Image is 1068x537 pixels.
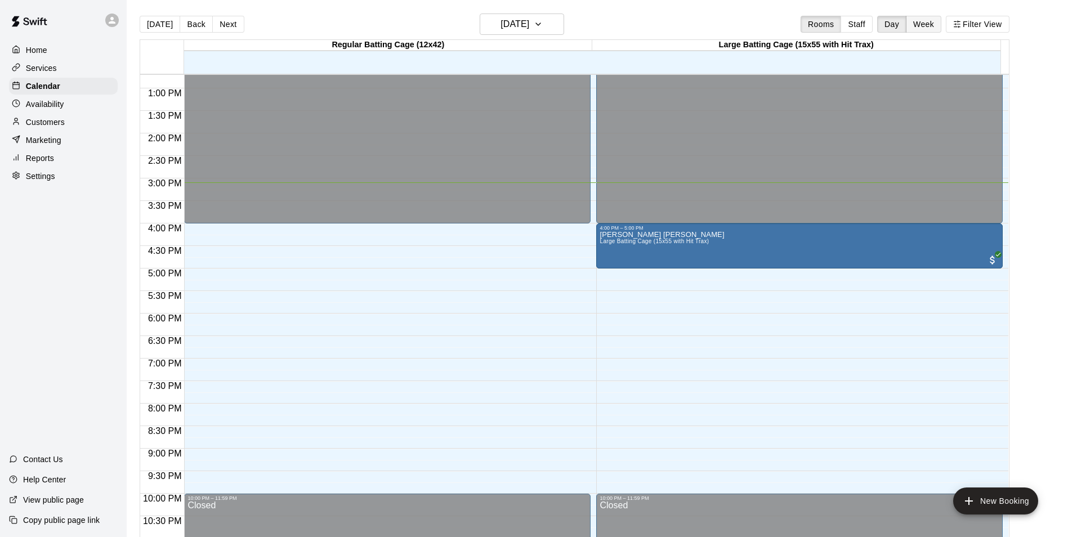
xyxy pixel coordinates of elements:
p: Home [26,44,47,56]
p: Reports [26,153,54,164]
div: 4:00 PM – 5:00 PM: Jackson Pugliese [596,223,1003,268]
a: Calendar [9,78,118,95]
span: 7:30 PM [145,381,185,391]
button: [DATE] [140,16,180,33]
button: Filter View [946,16,1009,33]
p: Calendar [26,80,60,92]
button: Rooms [801,16,841,33]
span: 4:00 PM [145,223,185,233]
p: Availability [26,99,64,110]
span: 8:00 PM [145,404,185,413]
div: Regular Batting Cage (12x42) [184,40,592,51]
span: 6:30 PM [145,336,185,346]
a: Settings [9,168,118,185]
p: Settings [26,171,55,182]
span: 3:30 PM [145,201,185,211]
span: 6:00 PM [145,314,185,323]
span: 10:30 PM [140,516,184,526]
span: 10:00 PM [140,494,184,503]
p: Services [26,62,57,74]
div: 10:00 PM – 11:59 PM [600,495,999,501]
a: Services [9,60,118,77]
span: 9:00 PM [145,449,185,458]
a: Availability [9,96,118,113]
span: 3:00 PM [145,178,185,188]
p: Help Center [23,474,66,485]
p: Copy public page link [23,514,100,526]
button: Week [906,16,941,33]
a: Customers [9,114,118,131]
a: Reports [9,150,118,167]
button: add [953,487,1038,514]
a: Marketing [9,132,118,149]
span: 2:00 PM [145,133,185,143]
span: 5:00 PM [145,268,185,278]
button: Day [877,16,906,33]
span: 4:30 PM [145,246,185,256]
button: Back [180,16,213,33]
span: 1:30 PM [145,111,185,120]
span: 9:30 PM [145,471,185,481]
p: Marketing [26,135,61,146]
span: 8:30 PM [145,426,185,436]
div: 10:00 PM – 11:59 PM [187,495,587,501]
h6: [DATE] [501,16,529,32]
p: View public page [23,494,84,505]
span: 5:30 PM [145,291,185,301]
button: Next [212,16,244,33]
span: 1:00 PM [145,88,185,98]
span: All customers have paid [987,254,998,266]
div: 4:00 PM – 5:00 PM [600,225,999,231]
p: Customers [26,117,65,128]
p: Contact Us [23,454,63,465]
span: 7:00 PM [145,359,185,368]
button: Staff [841,16,873,33]
span: Large Batting Cage (15x55 with Hit Trax) [600,238,709,244]
button: [DATE] [480,14,564,35]
span: 2:30 PM [145,156,185,165]
div: Large Batting Cage (15x55 with Hit Trax) [592,40,1000,51]
a: Home [9,42,118,59]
